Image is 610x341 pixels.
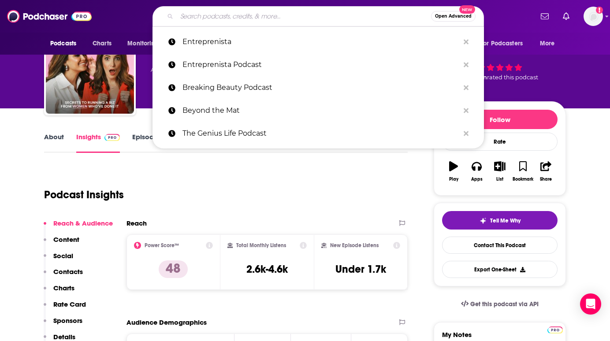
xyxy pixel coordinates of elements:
[330,242,379,248] h2: New Episode Listens
[580,293,601,315] div: Open Intercom Messenger
[596,7,603,14] svg: Add a profile image
[442,156,465,187] button: Play
[540,177,552,182] div: Share
[435,14,472,19] span: Open Advanced
[459,5,475,14] span: New
[93,37,112,50] span: Charts
[511,156,534,187] button: Bookmark
[442,237,558,254] a: Contact This Podcast
[44,133,64,153] a: About
[442,261,558,278] button: Export One-Sheet
[53,219,113,227] p: Reach & Audience
[475,35,536,52] button: open menu
[46,26,134,114] img: Entreprenista
[104,134,120,141] img: Podchaser Pro
[44,219,113,235] button: Reach & Audience
[44,252,73,268] button: Social
[584,7,603,26] span: Logged in as alignPR
[442,133,558,151] div: Rate
[480,37,523,50] span: For Podcasters
[547,325,563,334] a: Pro website
[132,133,176,153] a: Episodes425
[152,6,484,26] div: Search podcasts, credits, & more...
[121,35,170,52] button: open menu
[182,30,459,53] p: Entreprenista
[44,235,79,252] button: Content
[53,300,86,308] p: Rate Card
[488,156,511,187] button: List
[465,156,488,187] button: Apps
[487,74,538,81] span: rated this podcast
[454,293,546,315] a: Get this podcast via API
[513,177,533,182] div: Bookmark
[7,8,92,25] img: Podchaser - Follow, Share and Rate Podcasts
[126,219,147,227] h2: Reach
[335,263,386,276] h3: Under 1.7k
[177,9,431,23] input: Search podcasts, credits, & more...
[182,76,459,99] p: Breaking Beauty Podcast
[44,267,83,284] button: Contacts
[145,242,179,248] h2: Power Score™
[76,133,120,153] a: InsightsPodchaser Pro
[44,316,82,333] button: Sponsors
[182,53,459,76] p: Entreprenista Podcast
[126,318,207,326] h2: Audience Demographics
[236,242,286,248] h2: Total Monthly Listens
[53,316,82,325] p: Sponsors
[151,64,345,75] div: A weekly podcast
[559,9,573,24] a: Show notifications dropdown
[53,333,75,341] p: Details
[53,267,83,276] p: Contacts
[152,53,484,76] a: Entreprenista Podcast
[584,7,603,26] img: User Profile
[246,263,288,276] h3: 2.6k-4.6k
[53,235,79,244] p: Content
[547,326,563,334] img: Podchaser Pro
[449,177,458,182] div: Play
[44,188,124,201] h1: Podcast Insights
[534,35,566,52] button: open menu
[431,11,476,22] button: Open AdvancedNew
[182,99,459,122] p: Beyond the Mat
[44,300,86,316] button: Rate Card
[44,284,74,300] button: Charts
[152,99,484,122] a: Beyond the Mat
[442,211,558,230] button: tell me why sparkleTell Me Why
[152,122,484,145] a: The Genius Life Podcast
[535,156,558,187] button: Share
[159,260,188,278] p: 48
[584,7,603,26] button: Show profile menu
[434,32,566,86] div: 48 1 personrated this podcast
[182,122,459,145] p: The Genius Life Podcast
[471,177,483,182] div: Apps
[87,35,117,52] a: Charts
[152,76,484,99] a: Breaking Beauty Podcast
[442,110,558,129] button: Follow
[53,284,74,292] p: Charts
[540,37,555,50] span: More
[50,37,76,50] span: Podcasts
[127,37,159,50] span: Monitoring
[470,300,539,308] span: Get this podcast via API
[537,9,552,24] a: Show notifications dropdown
[490,217,521,224] span: Tell Me Why
[53,252,73,260] p: Social
[480,217,487,224] img: tell me why sparkle
[152,30,484,53] a: Entreprenista
[44,35,88,52] button: open menu
[496,177,503,182] div: List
